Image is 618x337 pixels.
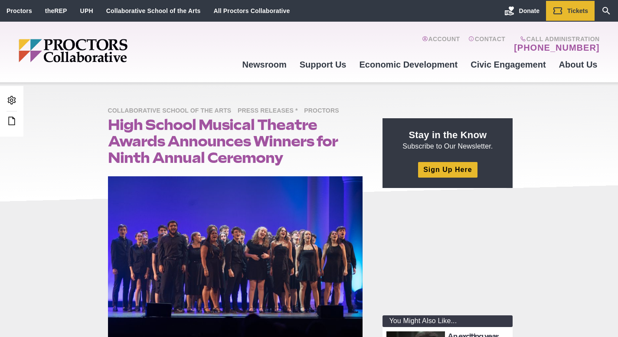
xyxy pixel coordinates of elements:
[383,315,513,327] div: You Might Also Like...
[108,107,236,114] a: Collaborative School of the Arts
[45,7,67,14] a: theREP
[106,7,201,14] a: Collaborative School of the Arts
[235,53,293,76] a: Newsroom
[304,107,343,114] a: Proctors
[383,198,513,307] iframe: Advertisement
[418,162,477,177] a: Sign Up Here
[108,106,236,117] span: Collaborative School of the Arts
[567,7,588,14] span: Tickets
[4,113,19,130] a: Edit this Post/Page
[238,107,302,114] a: Press Releases *
[553,53,604,76] a: About Us
[19,39,194,62] img: Proctors logo
[511,36,599,42] span: Call Administration
[293,53,353,76] a: Support Us
[7,7,32,14] a: Proctors
[514,42,599,53] a: [PHONE_NUMBER]
[546,1,595,21] a: Tickets
[519,7,540,14] span: Donate
[353,53,464,76] a: Economic Development
[213,7,290,14] a: All Proctors Collaborative
[304,106,343,117] span: Proctors
[393,129,502,151] p: Subscribe to Our Newsletter.
[409,130,487,140] strong: Stay in the Know
[422,36,460,53] a: Account
[498,1,546,21] a: Donate
[595,1,618,21] a: Search
[468,36,505,53] a: Contact
[4,93,19,109] a: Admin Area
[238,106,302,117] span: Press Releases *
[464,53,552,76] a: Civic Engagement
[108,117,363,166] h1: High School Musical Theatre Awards Announces Winners for Ninth Annual Ceremony
[80,7,93,14] a: UPH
